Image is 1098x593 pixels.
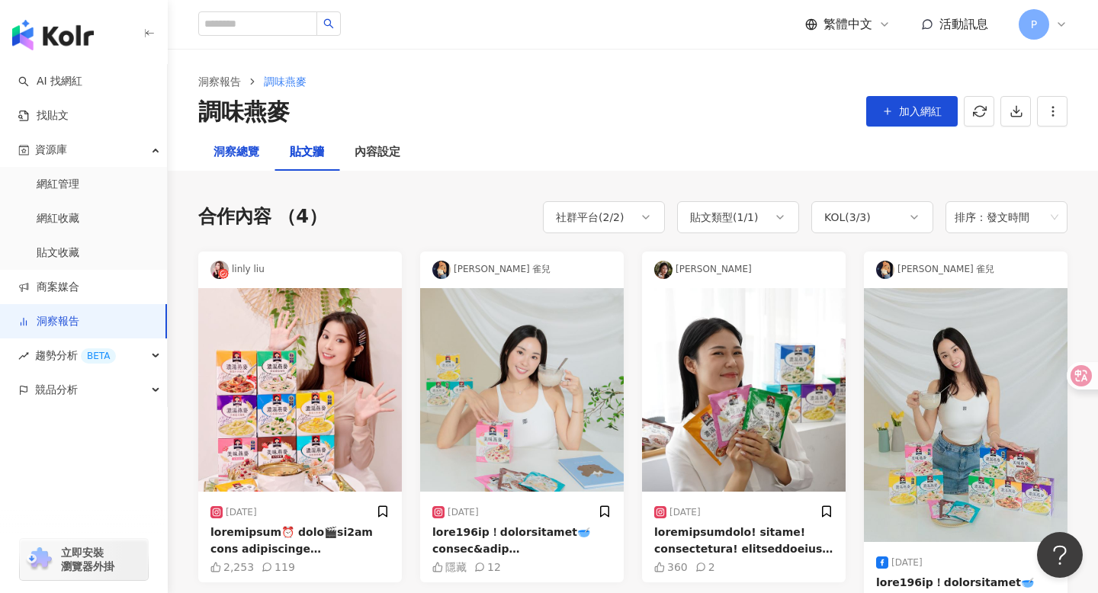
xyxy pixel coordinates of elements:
a: 網紅管理 [37,177,79,192]
span: 競品分析 [35,373,78,407]
span: search [323,18,334,29]
div: 內容設定 [355,143,400,162]
div: [PERSON_NAME] 雀兒 [420,252,624,288]
a: 商案媒合 [18,280,79,295]
span: 排序：發文時間 [955,203,1058,232]
span: 立即安裝 瀏覽器外掛 [61,546,114,573]
div: [DATE] [210,506,257,518]
img: logo [12,20,94,50]
div: [DATE] [876,556,923,569]
div: 360 [654,561,688,573]
a: 洞察報告 [18,314,79,329]
div: KOL ( 3 / 3 ) [824,208,871,226]
img: KOL Avatar [432,261,451,279]
div: 貼文類型 ( 1 / 1 ) [690,208,759,226]
div: [DATE] [432,506,479,518]
a: chrome extension立即安裝 瀏覽器外掛 [20,539,148,580]
a: 網紅收藏 [37,211,79,226]
button: 加入網紅 [866,96,958,127]
div: 隱藏 [432,561,467,573]
span: 繁體中文 [823,16,872,33]
div: 119 [262,561,295,573]
img: KOL Avatar [876,261,894,279]
span: 加入網紅 [899,105,942,117]
a: 找貼文 [18,108,69,123]
span: 資源庫 [35,133,67,167]
div: loremipsum⏰ dolo🎬si2am cons adipiscinge seDdoeiusmodtem🔆inci！ utlaboreetdol magnaaliq～enimadmi ve... [210,524,390,558]
div: [PERSON_NAME] 雀兒 [864,252,1067,288]
div: 調味燕麥 [198,96,290,128]
span: 調味燕麥 [264,75,307,88]
div: 貼文牆 [290,143,324,162]
div: 合作內容 （4） [198,204,327,230]
span: P [1031,16,1037,33]
iframe: Help Scout Beacon - Open [1037,532,1083,578]
span: 活動訊息 [939,17,988,31]
div: 12 [474,561,501,573]
a: 貼文收藏 [37,245,79,261]
a: 洞察報告 [195,73,244,90]
img: chrome extension [24,547,54,572]
div: BETA [81,348,116,364]
div: loremipsumdolo! sitame! consectetura! elitseddoeius! temporincidid! utlaboreetdolorema aliquae!ad... [654,524,833,558]
div: [DATE] [654,506,701,518]
img: post-image [198,288,402,492]
img: KOL Avatar [210,261,229,279]
div: 洞察總覽 [213,143,259,162]
div: 2,253 [210,561,254,573]
div: 2 [695,561,715,573]
img: post-image [642,288,846,492]
div: lore196ip！dolorsitamet🥣consec&adip elitseddoeiusmodtem incididuntutl etdolorem！ aliqua&enim admi5... [432,524,612,558]
div: 社群平台 ( 2 / 2 ) [556,208,624,226]
img: post-image [864,288,1067,543]
div: linly liu [198,252,402,288]
div: [PERSON_NAME] [642,252,846,288]
span: 趨勢分析 [35,338,116,373]
span: rise [18,351,29,361]
img: KOL Avatar [654,261,673,279]
img: post-image [420,288,624,492]
a: searchAI 找網紅 [18,74,82,89]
